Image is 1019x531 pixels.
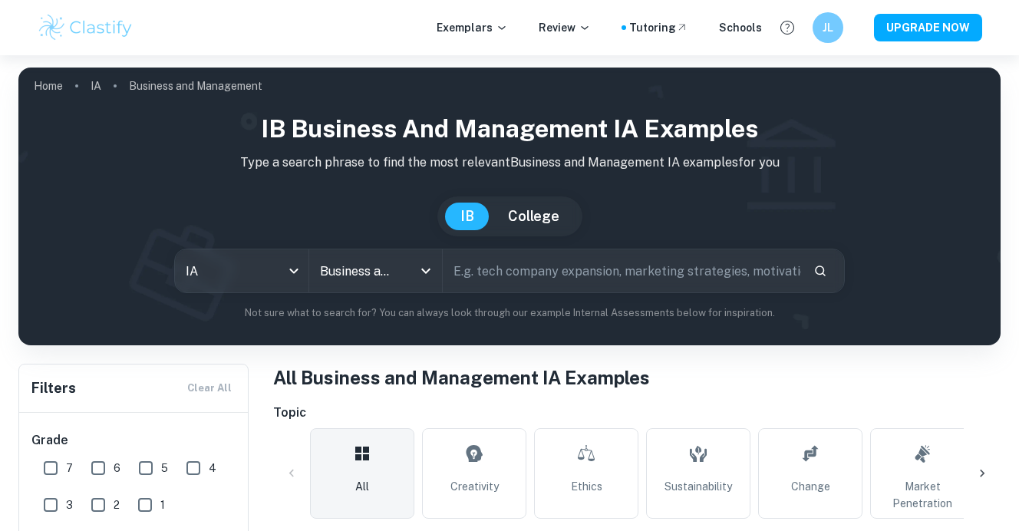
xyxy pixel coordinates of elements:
[493,203,575,230] button: College
[209,460,216,477] span: 4
[31,431,237,450] h6: Grade
[66,460,73,477] span: 7
[34,75,63,97] a: Home
[664,478,732,495] span: Sustainability
[774,15,800,41] button: Help and Feedback
[31,110,988,147] h1: IB Business and Management IA examples
[175,249,308,292] div: IA
[114,496,120,513] span: 2
[719,19,762,36] a: Schools
[445,203,490,230] button: IB
[31,305,988,321] p: Not sure what to search for? You can always look through our example Internal Assessments below f...
[355,478,369,495] span: All
[129,78,262,94] p: Business and Management
[114,460,120,477] span: 6
[31,153,988,172] p: Type a search phrase to find the most relevant Business and Management IA examples for you
[629,19,688,36] a: Tutoring
[160,496,165,513] span: 1
[91,75,101,97] a: IA
[273,404,1001,422] h6: Topic
[571,478,602,495] span: Ethics
[877,478,968,512] span: Market Penetration
[807,258,833,284] button: Search
[443,249,801,292] input: E.g. tech company expansion, marketing strategies, motivation theories...
[66,496,73,513] span: 3
[539,19,591,36] p: Review
[874,14,982,41] button: UPGRADE NOW
[819,19,837,36] h6: JL
[31,378,76,399] h6: Filters
[450,478,499,495] span: Creativity
[273,364,1001,391] h1: All Business and Management IA Examples
[161,460,168,477] span: 5
[37,12,134,43] img: Clastify logo
[791,478,830,495] span: Change
[18,68,1001,345] img: profile cover
[813,12,843,43] button: JL
[415,260,437,282] button: Open
[437,19,508,36] p: Exemplars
